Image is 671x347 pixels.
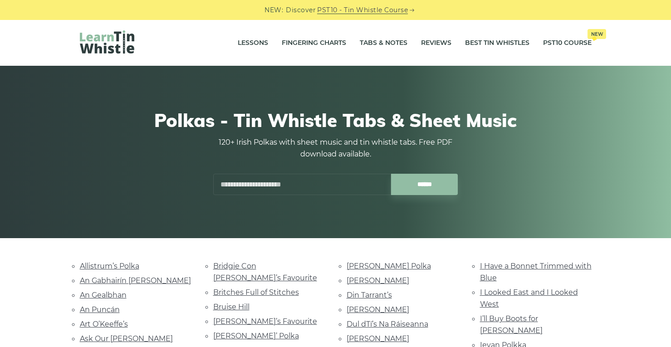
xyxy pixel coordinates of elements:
a: Allistrum’s Polka [80,262,139,270]
a: Fingering Charts [282,32,346,54]
a: [PERSON_NAME]’ Polka [213,332,299,340]
a: An Gabhairín [PERSON_NAME] [80,276,191,285]
a: Reviews [421,32,451,54]
a: I Looked East and I Looked West [480,288,578,308]
a: Tabs & Notes [360,32,407,54]
span: New [588,29,606,39]
a: Lessons [238,32,268,54]
a: [PERSON_NAME]’s Favourite [213,317,317,326]
a: Britches Full of Stitches [213,288,299,297]
img: LearnTinWhistle.com [80,30,134,54]
a: [PERSON_NAME] [347,305,409,314]
a: An Gealbhan [80,291,127,299]
a: Bridgie Con [PERSON_NAME]’s Favourite [213,262,317,282]
a: Din Tarrant’s [347,291,392,299]
a: Best Tin Whistles [465,32,529,54]
a: PST10 CourseNew [543,32,592,54]
p: 120+ Irish Polkas with sheet music and tin whistle tabs. Free PDF download available. [213,137,458,160]
a: I Have a Bonnet Trimmed with Blue [480,262,592,282]
a: Ask Our [PERSON_NAME] [80,334,173,343]
a: [PERSON_NAME] [347,276,409,285]
a: Art O’Keeffe’s [80,320,128,328]
a: [PERSON_NAME] Polka [347,262,431,270]
a: An Puncán [80,305,120,314]
a: I’ll Buy Boots for [PERSON_NAME] [480,314,543,335]
h1: Polkas - Tin Whistle Tabs & Sheet Music [80,109,592,131]
a: [PERSON_NAME] [347,334,409,343]
a: Dul dTí’s Na Ráiseanna [347,320,428,328]
a: Bruise Hill [213,303,250,311]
